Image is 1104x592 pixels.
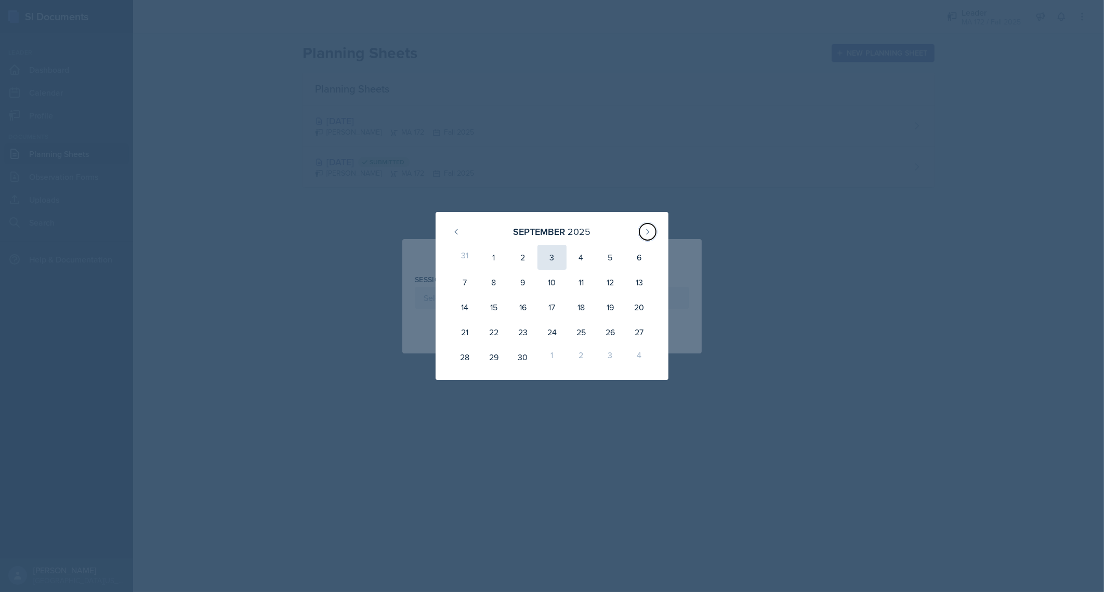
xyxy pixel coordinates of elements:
[479,245,508,270] div: 1
[479,270,508,295] div: 8
[450,345,479,370] div: 28
[625,320,654,345] div: 27
[514,225,566,239] div: September
[479,295,508,320] div: 15
[537,320,567,345] div: 24
[450,245,479,270] div: 31
[596,320,625,345] div: 26
[508,295,537,320] div: 16
[508,245,537,270] div: 2
[567,320,596,345] div: 25
[567,270,596,295] div: 11
[537,295,567,320] div: 17
[508,345,537,370] div: 30
[479,345,508,370] div: 29
[537,270,567,295] div: 10
[450,320,479,345] div: 21
[625,270,654,295] div: 13
[568,225,591,239] div: 2025
[537,245,567,270] div: 3
[537,345,567,370] div: 1
[625,345,654,370] div: 4
[508,320,537,345] div: 23
[596,295,625,320] div: 19
[508,270,537,295] div: 9
[596,345,625,370] div: 3
[567,345,596,370] div: 2
[625,295,654,320] div: 20
[567,295,596,320] div: 18
[479,320,508,345] div: 22
[450,270,479,295] div: 7
[450,295,479,320] div: 14
[625,245,654,270] div: 6
[567,245,596,270] div: 4
[596,245,625,270] div: 5
[596,270,625,295] div: 12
